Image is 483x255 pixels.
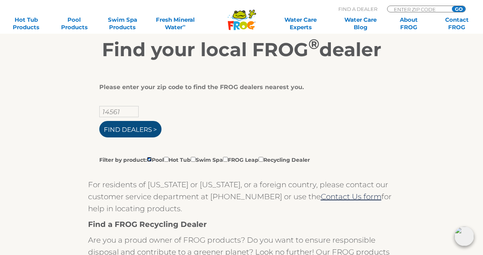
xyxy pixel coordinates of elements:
[147,157,152,162] input: Filter by product:PoolHot TubSwim SpaFROG LeapRecycling Dealer
[390,16,428,31] a: AboutFROG
[88,179,395,215] p: For residents of [US_STATE] or [US_STATE], or a foreign country, please contact our customer serv...
[88,220,207,229] strong: Find a FROG Recycling Dealer
[11,39,472,61] h2: Find your local FROG dealer
[455,227,474,246] img: openIcon
[393,6,444,12] input: Zip Code Form
[164,157,169,162] input: Filter by product:PoolHot TubSwim SpaFROG LeapRecycling Dealer
[270,16,331,31] a: Water CareExperts
[104,16,141,31] a: Swim SpaProducts
[452,6,465,12] input: GO
[99,155,310,164] label: Filter by product: Pool Hot Tub Swim Spa FROG Leap Recycling Dealer
[191,157,196,162] input: Filter by product:PoolHot TubSwim SpaFROG LeapRecycling Dealer
[338,6,377,12] p: Find A Dealer
[223,157,228,162] input: Filter by product:PoolHot TubSwim SpaFROG LeapRecycling Dealer
[259,157,263,162] input: Filter by product:PoolHot TubSwim SpaFROG LeapRecycling Dealer
[99,84,378,91] div: Please enter your zip code to find the FROG dealers nearest you.
[438,16,476,31] a: ContactFROG
[182,23,185,28] sup: ∞
[55,16,93,31] a: PoolProducts
[7,16,45,31] a: Hot TubProducts
[321,192,381,201] a: Contact Us form
[342,16,379,31] a: Water CareBlog
[99,121,161,137] input: Find Dealers >
[308,36,319,52] sup: ®
[152,16,199,31] a: Fresh MineralWater∞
